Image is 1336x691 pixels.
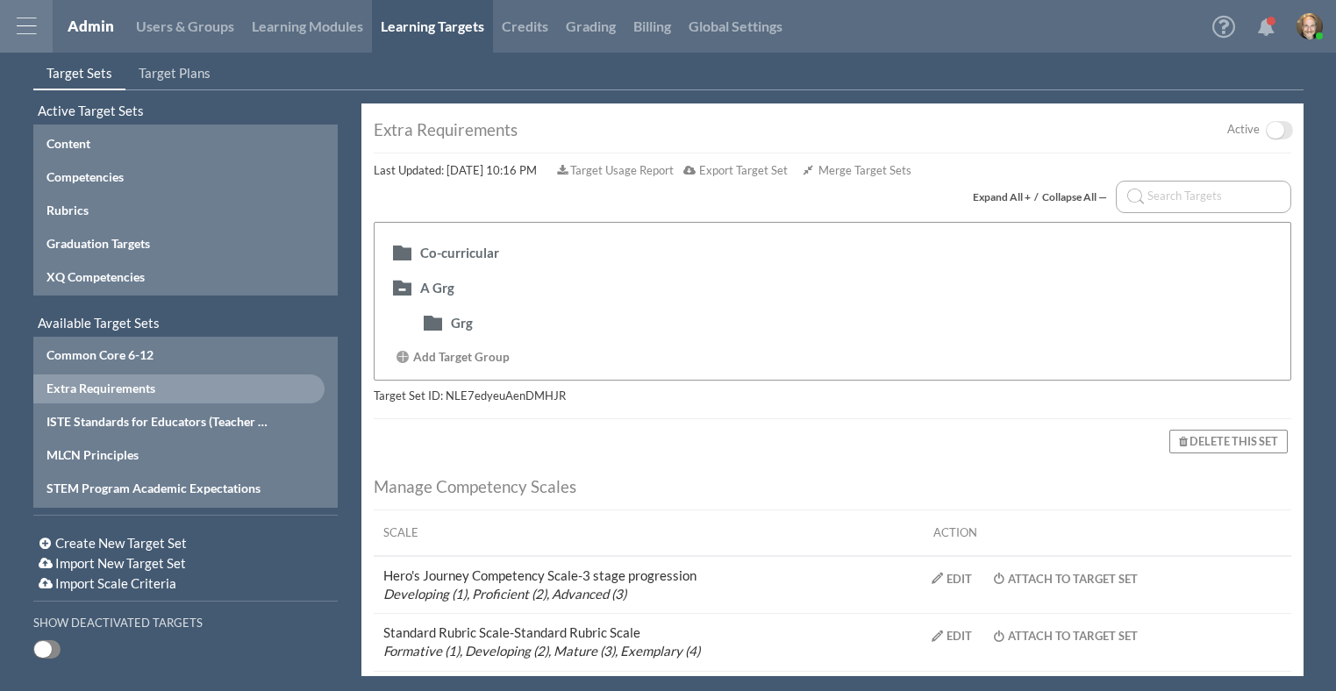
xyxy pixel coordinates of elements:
[383,643,700,659] em: Formative (1), Developing (2), Mature (3), Exemplary (4)
[33,533,192,553] button: Create New Target Set
[677,160,793,181] button: Export Target Set
[984,566,1147,590] button: Attach to Target Set
[1116,181,1291,213] input: Search Targets
[374,160,1291,181] div: Last Updated: [DATE] 10:16 PM
[55,555,186,571] span: Import New Target Set
[1008,629,1138,643] div: Attach to Target Set
[46,379,269,397] div: Extra Requirements
[38,315,160,331] span: Available Target Sets
[1042,188,1107,206] div: Collapse All —
[46,201,269,219] div: Rubrics
[1297,13,1323,39] img: image
[46,267,269,286] div: XQ Competencies
[33,553,191,573] button: Import New Target Set
[46,412,269,431] div: ISTE Standards for Educators (Teacher Only)
[374,387,1291,405] div: Target Set ID: NLE7edyeuAenDMHJR
[383,525,418,539] span: Scale
[55,575,176,591] span: Import Scale Criteria
[55,535,187,551] span: Create New Target Set
[1217,121,1266,139] label: Active
[1190,434,1278,448] span: Delete this Set
[947,572,972,586] div: Edit
[68,17,114,35] a: Admin
[33,573,182,594] button: Import Scale Criteria
[383,586,626,602] em: Developing (1), Proficient (2), Advanced (3)
[699,163,788,177] span: Export Target Set
[125,57,224,90] a: Target Plans
[46,445,269,464] div: MLCN Principles
[46,167,269,186] div: Competencies
[797,160,917,181] button: Merge Target Sets
[933,525,977,539] span: Action
[413,350,510,364] span: Add Target Group
[420,244,499,262] div: Co-curricular
[1169,430,1288,453] button: Delete this Set
[33,616,203,630] h6: Show Deactivated Targets
[46,134,269,153] div: Content
[34,641,52,658] span: OFF
[46,234,269,253] div: Graduation Targets
[923,566,981,590] button: Edit
[1008,572,1138,586] div: Attach to Target Set
[374,476,576,496] span: Manage Competency Scales
[420,279,454,297] div: A Grg
[570,161,674,180] span: Target Usage Report
[923,623,981,647] button: Edit
[973,188,1031,206] div: Expand All +
[984,623,1147,647] button: Attach to Target Set
[46,65,112,81] span: Target Sets
[1267,122,1284,139] span: OFF
[139,65,211,81] span: Target Plans
[374,614,913,672] td: Standard Rubric Scale - Standard Rubric Scale
[451,314,473,332] div: Grg
[818,163,911,177] span: Merge Target Sets
[33,57,125,90] a: Target Sets
[46,345,269,364] div: Common Core 6-12
[1034,188,1039,206] span: /
[46,479,269,497] div: STEM Program Academic Expectations
[374,556,913,614] td: Hero's Journey Competency Scale - 3 stage progression
[374,121,518,139] div: Extra Requirements
[38,103,144,118] span: Active Target Sets
[947,629,972,643] div: Edit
